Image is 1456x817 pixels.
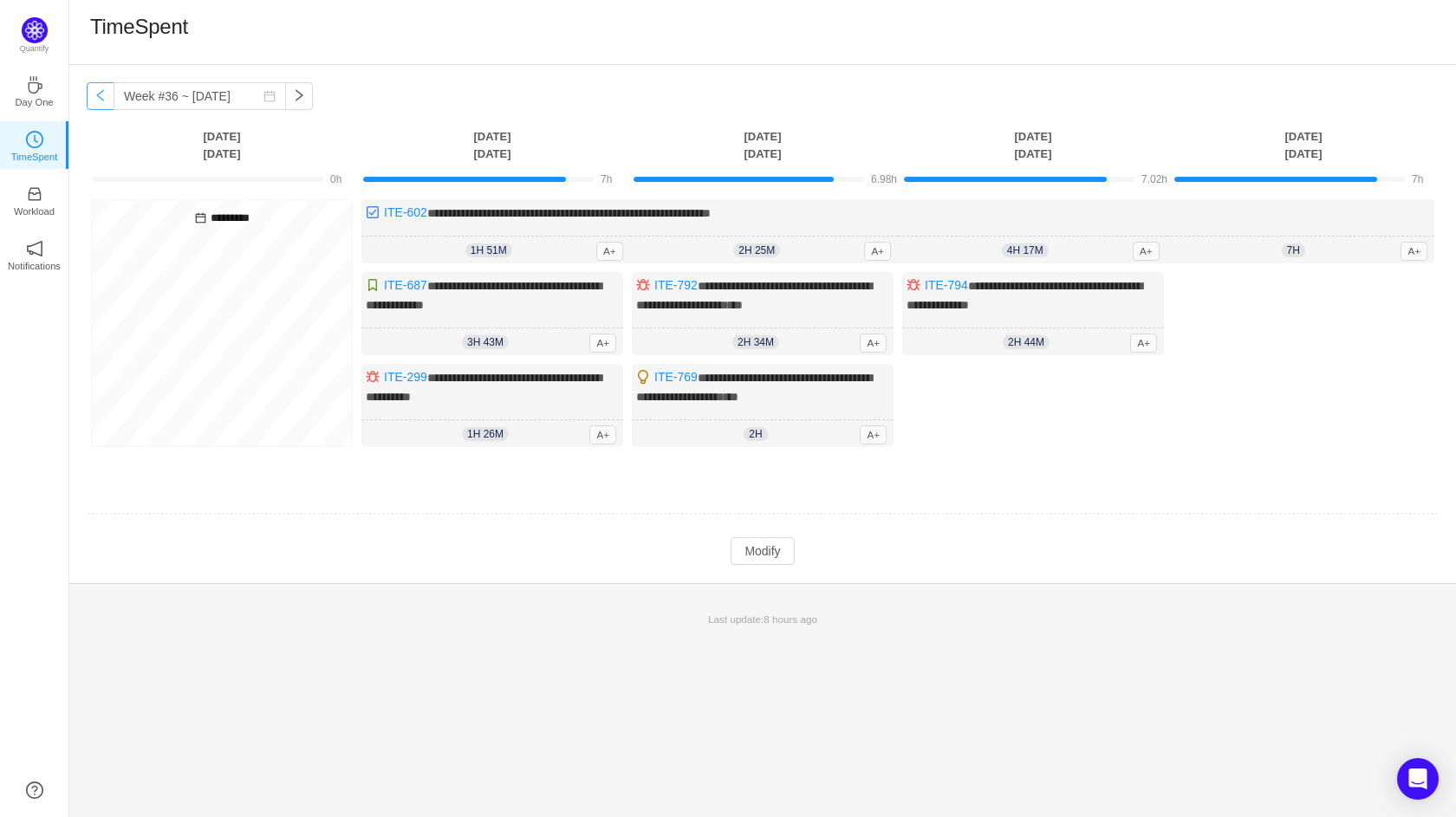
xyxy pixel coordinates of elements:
[462,335,509,349] span: 3h 43m
[1412,173,1423,185] span: 7h
[26,240,43,257] i: icon: notification
[384,205,427,219] a: ITE-602
[864,242,891,261] span: A+
[26,136,43,153] a: icon: clock-circleTimeSpent
[898,127,1168,163] th: [DATE] [DATE]
[1002,243,1049,257] span: 4h 17m
[1168,127,1439,163] th: [DATE] [DATE]
[1282,243,1305,257] span: 7h
[860,425,887,444] span: A+
[263,90,276,102] i: icon: calendar
[366,205,380,219] img: 10318
[636,370,650,384] img: 10322
[596,242,623,261] span: A+
[366,370,380,384] img: 10303
[1133,242,1160,261] span: A+
[654,370,698,384] a: ITE-769
[708,613,817,625] span: Last update:
[907,278,920,292] img: 10303
[1141,173,1167,185] span: 7.02h
[1130,334,1157,353] span: A+
[26,185,43,203] i: icon: inbox
[285,82,313,110] button: icon: right
[26,76,43,94] i: icon: coffee
[462,427,509,441] span: 1h 26m
[114,82,286,110] input: Select a week
[601,173,612,185] span: 7h
[1401,242,1427,261] span: A+
[87,127,357,163] th: [DATE] [DATE]
[589,425,616,444] span: A+
[26,245,43,263] a: icon: notificationNotifications
[26,81,43,99] a: icon: coffeeDay One
[589,334,616,353] span: A+
[330,173,341,185] span: 0h
[14,204,55,219] p: Workload
[871,173,897,185] span: 6.98h
[627,127,898,163] th: [DATE] [DATE]
[764,613,817,625] span: 8 hours ago
[731,537,794,565] button: Modify
[26,781,43,799] a: icon: question-circle
[384,370,427,384] a: ITE-299
[384,278,427,292] a: ITE-687
[744,427,767,441] span: 2h
[860,334,887,353] span: A+
[636,278,650,292] img: 10303
[366,278,380,292] img: 10315
[925,278,968,292] a: ITE-794
[465,243,512,257] span: 1h 51m
[26,191,43,208] a: icon: inboxWorkload
[1397,758,1439,800] div: Open Intercom Messenger
[357,127,627,163] th: [DATE] [DATE]
[15,94,53,110] p: Day One
[20,43,49,55] p: Quantify
[22,17,48,43] img: Quantify
[733,243,780,257] span: 2h 25m
[11,149,58,165] p: TimeSpent
[1003,335,1050,349] span: 2h 44m
[87,82,114,110] button: icon: left
[654,278,698,292] a: ITE-792
[26,131,43,148] i: icon: clock-circle
[8,258,61,274] p: Notifications
[732,335,779,349] span: 2h 34m
[195,212,206,224] i: icon: calendar
[90,14,188,40] h1: TimeSpent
